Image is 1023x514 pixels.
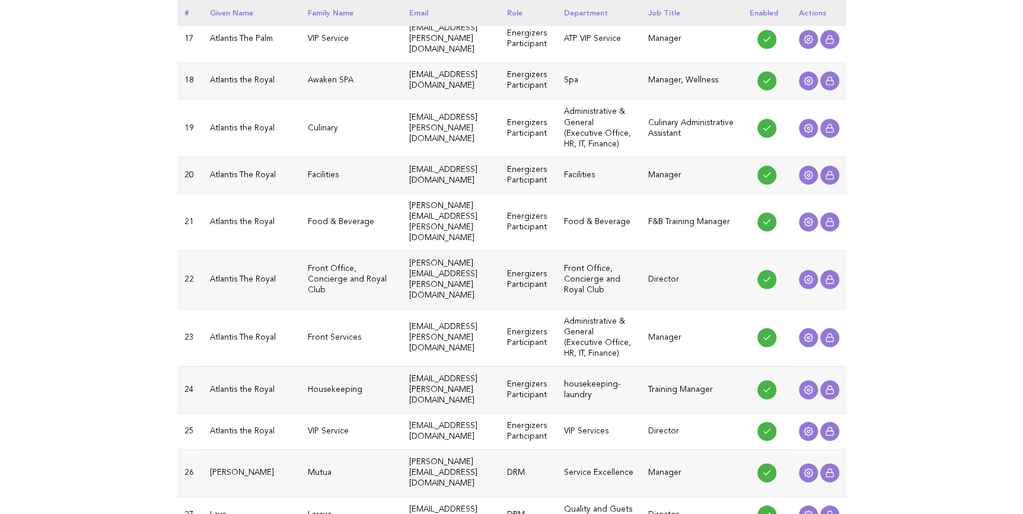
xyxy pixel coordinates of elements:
td: Director [641,251,742,308]
td: VIP Services [557,413,641,449]
td: Housekeeping [301,366,402,413]
td: Front Office, Concierge and Royal Club [557,251,641,308]
td: Awaken SPA [301,63,402,99]
td: Energizers Participant [499,63,557,99]
td: Atlantis The Royal [203,251,301,308]
td: Administrative & General (Executive Office, HR, IT, Finance) [557,308,641,366]
td: [EMAIL_ADDRESS][DOMAIN_NAME] [402,157,500,193]
td: Manager [641,16,742,63]
td: housekeeping-laundry [557,366,641,413]
td: Atlantis the Royal [203,366,301,413]
td: Director [641,413,742,449]
td: Atlantis the Royal [203,99,301,157]
td: [PERSON_NAME][EMAIL_ADDRESS][DOMAIN_NAME] [402,449,500,496]
td: Training Manager [641,366,742,413]
td: Atlantis the Royal [203,63,301,99]
td: Culinary [301,99,402,157]
td: Front Office, Concierge and Royal Club [301,251,402,308]
td: 20 [177,157,203,193]
td: 26 [177,449,203,496]
td: Front Services [301,308,402,366]
td: Energizers Participant [499,413,557,449]
td: [EMAIL_ADDRESS][PERSON_NAME][DOMAIN_NAME] [402,366,500,413]
td: [EMAIL_ADDRESS][PERSON_NAME][DOMAIN_NAME] [402,308,500,366]
td: Administrative & General (Executive Office, HR, IT, Finance) [557,99,641,157]
td: [EMAIL_ADDRESS][PERSON_NAME][DOMAIN_NAME] [402,99,500,157]
td: [PERSON_NAME][EMAIL_ADDRESS][PERSON_NAME][DOMAIN_NAME] [402,251,500,308]
td: Atlantis The Royal [203,157,301,193]
td: 19 [177,99,203,157]
td: [PERSON_NAME][EMAIL_ADDRESS][PERSON_NAME][DOMAIN_NAME] [402,193,500,250]
td: VIP Service [301,16,402,63]
td: DRM [499,449,557,496]
td: [EMAIL_ADDRESS][DOMAIN_NAME] [402,413,500,449]
td: Manager [641,308,742,366]
td: [PERSON_NAME] [203,449,301,496]
td: Food & Beverage [301,193,402,250]
td: Facilities [557,157,641,193]
td: 25 [177,413,203,449]
td: 17 [177,16,203,63]
td: Energizers Participant [499,251,557,308]
td: Energizers Participant [499,16,557,63]
td: Facilities [301,157,402,193]
td: Culinary Administrative Assistant [641,99,742,157]
td: ATP VIP Service [557,16,641,63]
td: Atlantis the Royal [203,193,301,250]
td: Energizers Participant [499,157,557,193]
td: Manager [641,157,742,193]
td: Service Excellence [557,449,641,496]
td: 24 [177,366,203,413]
td: Energizers Participant [499,193,557,250]
td: 23 [177,308,203,366]
td: Mutua [301,449,402,496]
td: 21 [177,193,203,250]
td: Atlantis the Royal [203,413,301,449]
td: Manager [641,449,742,496]
td: 18 [177,63,203,99]
td: F&B Training Manager [641,193,742,250]
td: Atlantis The Palm [203,16,301,63]
td: [EMAIL_ADDRESS][PERSON_NAME][DOMAIN_NAME] [402,16,500,63]
td: Food & Beverage [557,193,641,250]
td: Spa [557,63,641,99]
td: [EMAIL_ADDRESS][DOMAIN_NAME] [402,63,500,99]
td: 22 [177,251,203,308]
td: Energizers Participant [499,99,557,157]
td: Manager, Wellness [641,63,742,99]
td: Energizers Participant [499,366,557,413]
td: VIP Service [301,413,402,449]
td: Energizers Participant [499,308,557,366]
td: Atlantis The Royal [203,308,301,366]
